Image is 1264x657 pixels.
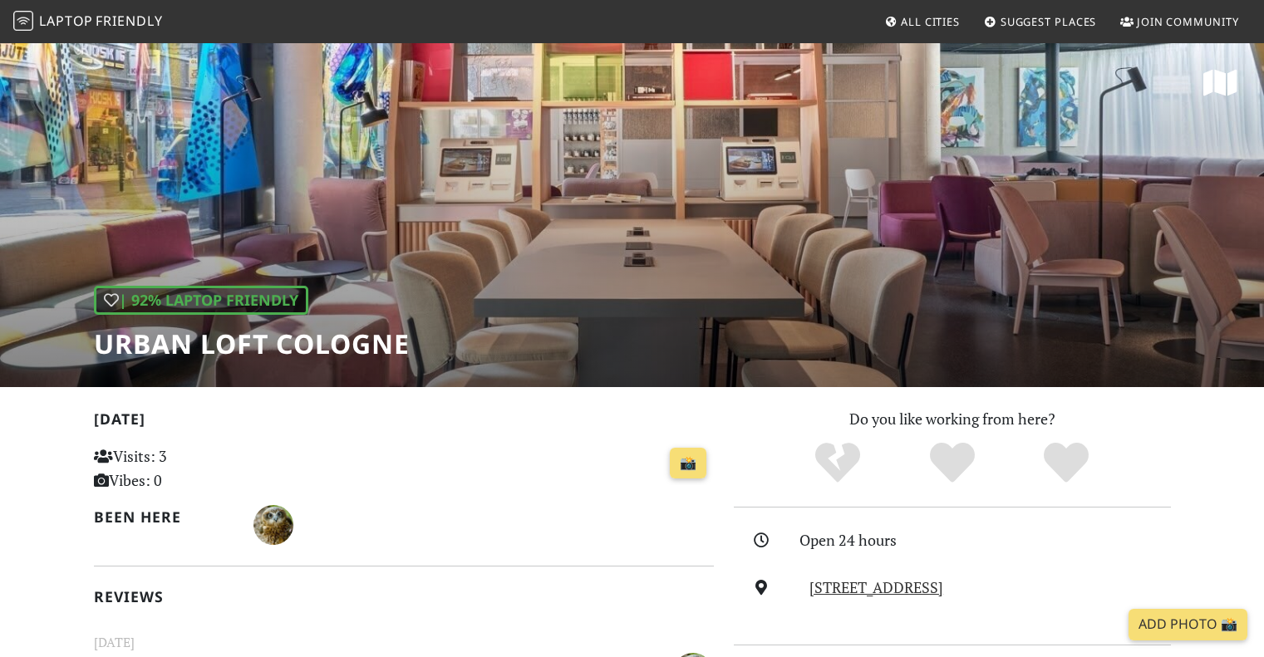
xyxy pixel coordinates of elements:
div: No [780,440,895,486]
a: Add Photo 📸 [1129,609,1247,640]
img: 2954-maksim.jpg [253,505,293,545]
span: Join Community [1137,14,1239,29]
a: Join Community [1114,7,1246,37]
p: Visits: 3 Vibes: 0 [94,444,288,493]
span: All Cities [901,14,960,29]
a: [STREET_ADDRESS] [809,577,943,597]
img: LaptopFriendly [13,11,33,31]
div: | 92% Laptop Friendly [94,286,308,315]
h2: Been here [94,508,234,526]
h2: Reviews [94,588,714,606]
span: Laptop [39,12,93,30]
a: LaptopFriendly LaptopFriendly [13,7,163,37]
div: Yes [895,440,1010,486]
span: Максим Сабянин [253,513,293,533]
p: Do you like working from here? [734,407,1171,431]
span: Friendly [96,12,162,30]
h1: URBAN LOFT Cologne [94,328,410,360]
a: Suggest Places [977,7,1104,37]
span: Suggest Places [1001,14,1097,29]
a: 📸 [670,448,706,479]
div: Open 24 hours [799,528,1180,552]
h2: [DATE] [94,410,714,434]
a: All Cities [878,7,966,37]
small: [DATE] [84,632,724,653]
div: Definitely! [1009,440,1124,486]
